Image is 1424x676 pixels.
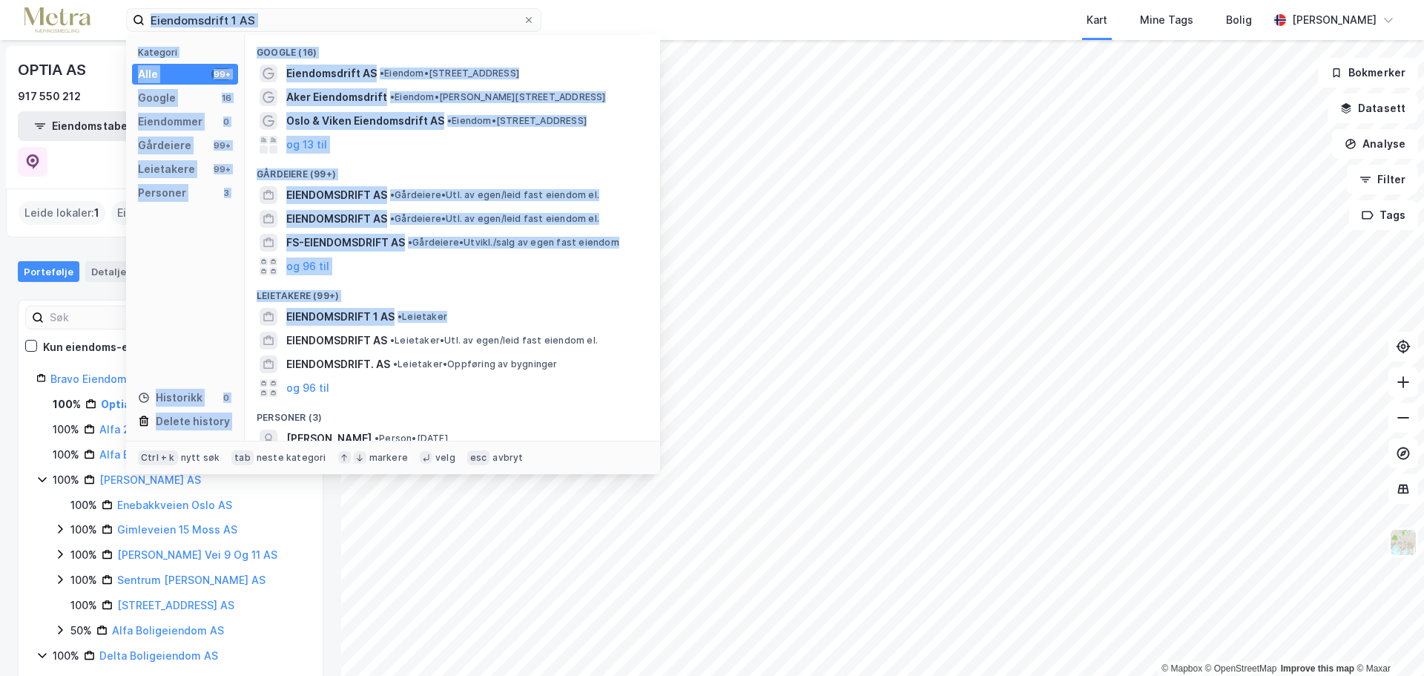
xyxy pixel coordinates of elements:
a: Alfa 2 AS [99,423,147,436]
div: avbryt [492,452,523,464]
span: 1 [94,204,99,222]
div: 100% [53,421,79,439]
button: og 96 til [286,379,329,397]
div: 0 [220,392,232,404]
div: Leide lokaler : [19,201,105,225]
span: EIENDOMSDRIFT AS [286,210,387,228]
div: Gårdeiere [138,137,191,154]
a: Alfa Eiendom Øst AS [99,448,206,461]
div: Leietakere (99+) [245,278,660,305]
a: [PERSON_NAME] AS [99,473,201,486]
img: Z [1389,528,1417,557]
div: 3 [220,187,232,199]
div: 100% [70,496,97,514]
span: Leietaker • Utl. av egen/leid fast eiendom el. [390,335,598,347]
a: [PERSON_NAME] Vei 9 Og 11 AS [117,548,277,561]
div: 100% [70,521,97,539]
div: Gårdeiere (99+) [245,157,660,183]
span: Oslo & Viken Eiendomsdrift AS [286,112,444,130]
span: [PERSON_NAME] [286,430,372,447]
span: • [390,91,395,102]
button: Eiendomstabell [18,111,150,141]
iframe: Chat Widget [1350,605,1424,676]
span: • [408,237,412,248]
div: nytt søk [181,452,220,464]
a: Mapbox [1161,663,1202,674]
div: Ctrl + k [138,450,178,465]
a: Sentrum [PERSON_NAME] AS [117,574,266,586]
div: Personer [138,184,186,202]
input: Søk på adresse, matrikkel, gårdeiere, leietakere eller personer [145,9,523,31]
div: Detaljer [85,261,136,282]
div: Bolig [1226,11,1252,29]
input: Søk [44,306,206,329]
button: Tags [1349,200,1418,230]
button: og 96 til [286,257,329,275]
div: Delete history [156,413,230,430]
div: Google [138,89,176,107]
a: Alfa Boligeiendom AS [112,624,224,637]
span: Eiendom • [STREET_ADDRESS] [380,68,519,79]
button: Filter [1347,165,1418,194]
div: 100% [53,446,79,464]
div: [PERSON_NAME] [1292,11,1377,29]
div: Eiendommer [138,113,202,131]
a: Delta Boligeiendom AS [99,649,218,662]
div: tab [231,450,254,465]
div: esc [467,450,490,465]
div: Mine Tags [1140,11,1193,29]
div: neste kategori [257,452,326,464]
div: 50% [70,622,92,640]
span: Person • [DATE] [375,433,448,444]
div: 917 550 212 [18,88,81,105]
span: EIENDOMSDRIFT. AS [286,355,390,373]
div: 99+ [211,140,232,151]
button: og 13 til [286,136,327,154]
span: • [390,189,395,200]
a: Optia AS [101,398,148,410]
button: Analyse [1332,129,1418,159]
a: OpenStreetMap [1205,663,1277,674]
a: [STREET_ADDRESS] AS [117,599,234,611]
div: Kontrollprogram for chat [1350,605,1424,676]
div: 100% [53,396,81,413]
span: Eiendomsdrift AS [286,65,377,82]
span: Leietaker • Oppføring av bygninger [393,358,558,370]
span: Aker Eiendomsdrift [286,88,387,106]
span: Eiendom • [PERSON_NAME][STREET_ADDRESS] [390,91,606,103]
span: EIENDOMSDRIFT AS [286,332,387,350]
div: Portefølje [18,261,79,282]
span: • [380,68,384,79]
div: 100% [70,571,97,589]
span: • [375,433,379,444]
div: Kategori [138,47,238,58]
a: Bravo Eiendomsdrift NUF [50,373,179,385]
div: markere [369,452,408,464]
div: Google (16) [245,35,660,62]
a: Gimleveien 15 Moss AS [117,523,237,536]
div: OPTIA AS [18,58,88,82]
div: 100% [70,597,97,614]
span: Gårdeiere • Utl. av egen/leid fast eiendom el. [390,213,599,225]
a: Enebakkveien Oslo AS [117,499,232,511]
div: Kart [1087,11,1107,29]
span: • [398,311,402,322]
div: Eide eiendommer : [111,201,224,225]
a: Improve this map [1281,663,1354,674]
div: 100% [53,471,79,489]
span: • [390,335,395,346]
span: • [393,358,398,370]
span: Gårdeiere • Utvikl./salg av egen fast eiendom [408,237,619,249]
span: • [447,115,452,126]
img: metra-logo.256734c3b2bbffee19d4.png [24,7,90,33]
span: Eiendom • [STREET_ADDRESS] [447,115,587,127]
div: 0 [220,116,232,128]
div: 16 [220,92,232,104]
span: Gårdeiere • Utl. av egen/leid fast eiendom el. [390,189,599,201]
button: Bokmerker [1318,58,1418,88]
span: FS-EIENDOMSDRIFT AS [286,234,405,252]
span: EIENDOMSDRIFT AS [286,186,387,204]
div: velg [435,452,455,464]
span: • [390,213,395,224]
div: 99+ [211,163,232,175]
